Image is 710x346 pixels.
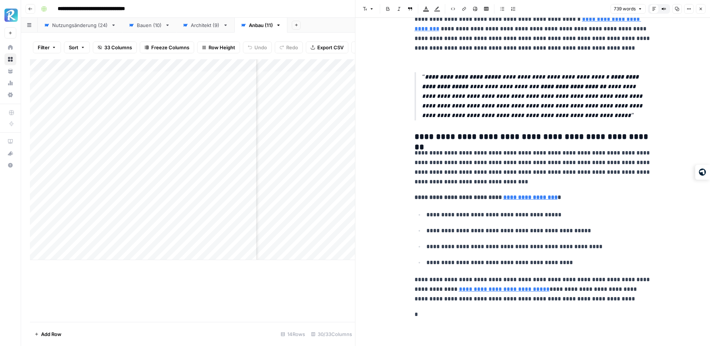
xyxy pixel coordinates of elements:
[275,41,303,53] button: Redo
[278,328,308,340] div: 14 Rows
[137,21,162,29] div: Bauen (10)
[52,21,108,29] div: Nutzungsänderung (24)
[30,328,66,340] button: Add Row
[4,53,16,65] a: Browse
[41,330,61,338] span: Add Row
[234,18,287,33] a: Anbau (11)
[317,44,344,51] span: Export CSV
[151,44,189,51] span: Freeze Columns
[209,44,235,51] span: Row Height
[243,41,272,53] button: Undo
[254,44,267,51] span: Undo
[249,21,273,29] div: Anbau (11)
[122,18,176,33] a: Bauen (10)
[140,41,194,53] button: Freeze Columns
[4,159,16,171] button: Help + Support
[4,147,16,159] button: What's new?
[69,44,78,51] span: Sort
[306,41,348,53] button: Export CSV
[4,136,16,147] a: AirOps Academy
[5,148,16,159] div: What's new?
[38,18,122,33] a: Nutzungsänderung (24)
[64,41,90,53] button: Sort
[4,41,16,53] a: Home
[4,9,18,22] img: Radyant Logo
[4,89,16,101] a: Settings
[614,6,636,12] span: 739 words
[176,18,234,33] a: Architekt (9)
[4,77,16,89] a: Usage
[191,21,220,29] div: Architekt (9)
[4,65,16,77] a: Your Data
[33,41,61,53] button: Filter
[197,41,240,53] button: Row Height
[104,44,132,51] span: 33 Columns
[93,41,137,53] button: 33 Columns
[38,44,50,51] span: Filter
[286,44,298,51] span: Redo
[4,6,16,24] button: Workspace: Radyant
[308,328,355,340] div: 30/33 Columns
[611,4,646,14] button: 739 words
